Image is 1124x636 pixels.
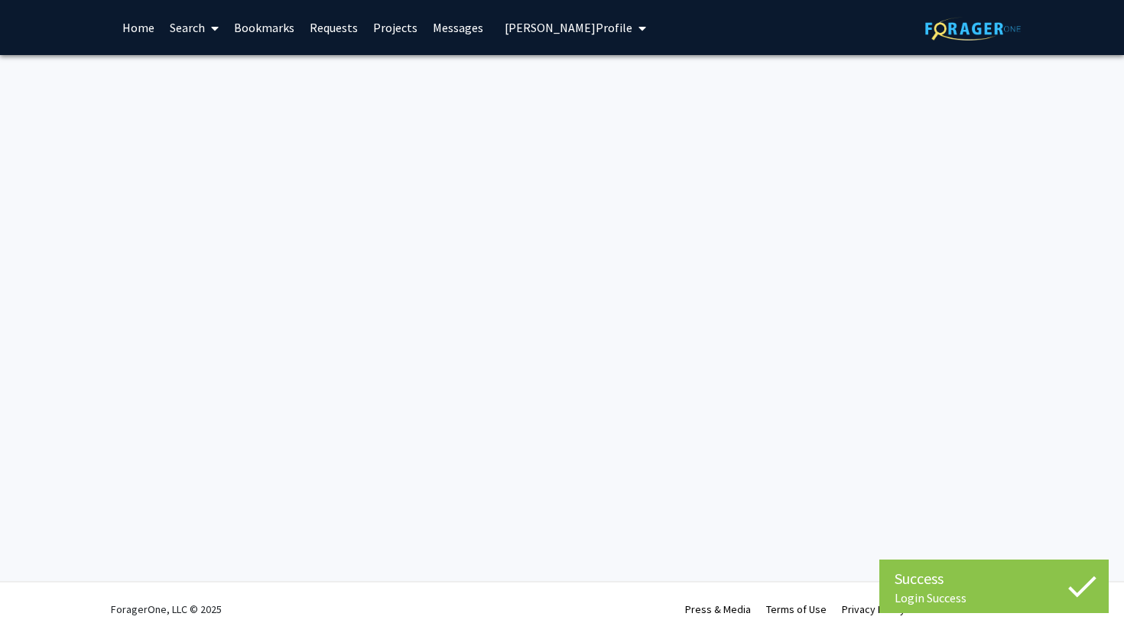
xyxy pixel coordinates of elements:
[226,1,302,54] a: Bookmarks
[365,1,425,54] a: Projects
[895,567,1093,590] div: Success
[925,17,1021,41] img: ForagerOne Logo
[425,1,491,54] a: Messages
[302,1,365,54] a: Requests
[685,602,751,616] a: Press & Media
[766,602,827,616] a: Terms of Use
[895,590,1093,605] div: Login Success
[162,1,226,54] a: Search
[505,20,632,35] span: [PERSON_NAME] Profile
[111,582,222,636] div: ForagerOne, LLC © 2025
[115,1,162,54] a: Home
[842,602,905,616] a: Privacy Policy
